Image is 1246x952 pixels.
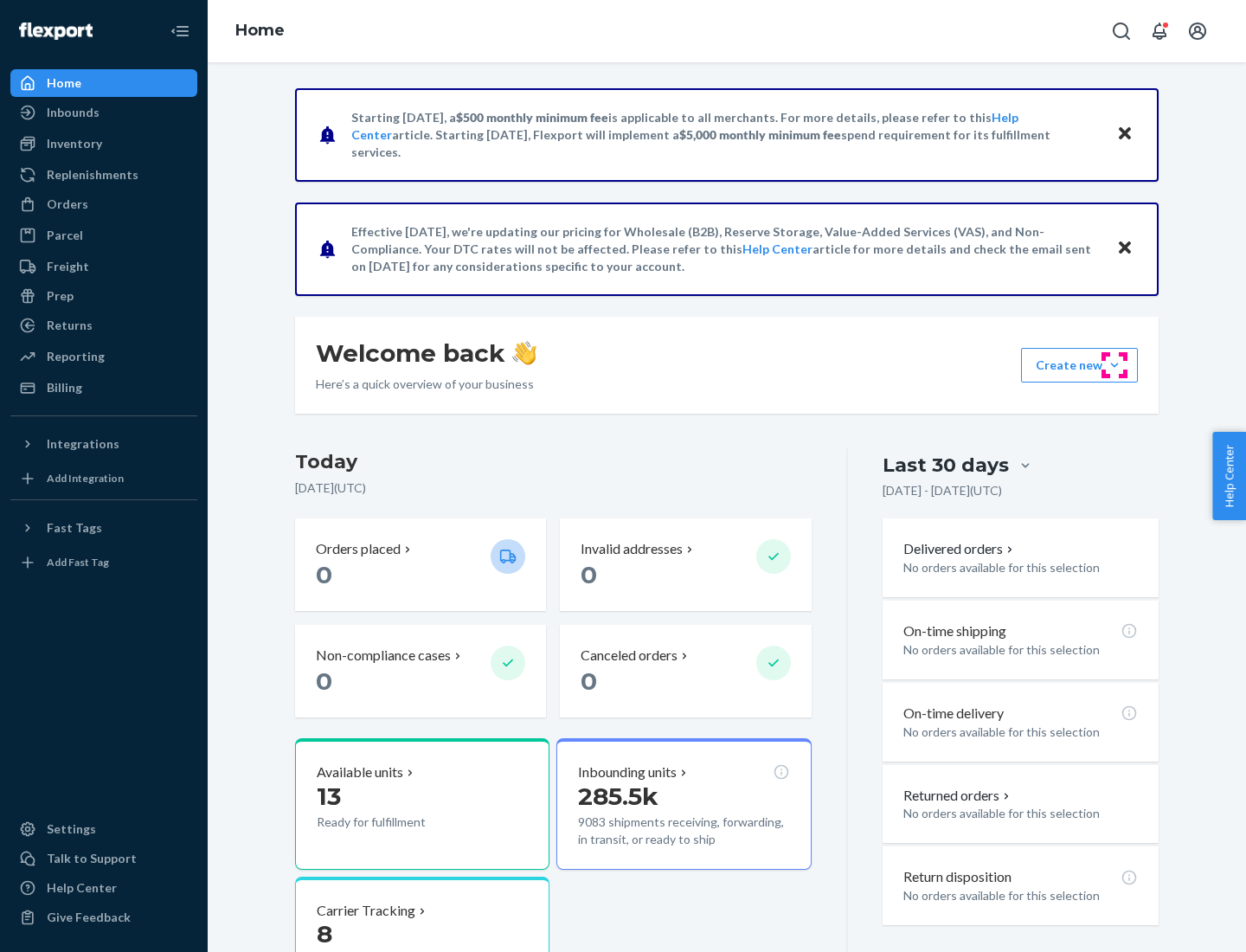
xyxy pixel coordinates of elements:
[19,23,93,40] img: Flexport logo
[47,909,131,926] div: Give Feedback
[581,666,597,696] span: 0
[47,519,102,537] div: Fast Tags
[47,287,74,305] div: Prep
[295,738,549,870] button: Available units13Ready for fulfillment
[351,223,1100,275] p: Effective [DATE], we're updating our pricing for Wholesale (B2B), Reserve Storage, Value-Added Se...
[317,919,332,949] span: 8
[903,559,1138,576] p: No orders available for this selection
[903,539,1017,559] button: Delivered orders
[10,69,197,97] a: Home
[10,815,197,843] a: Settings
[317,782,341,811] span: 13
[10,845,197,872] a: Talk to Support
[10,282,197,310] a: Prep
[556,738,811,870] button: Inbounding units285.5k9083 shipments receiving, forwarding, in transit, or ready to ship
[47,258,89,275] div: Freight
[10,430,197,458] button: Integrations
[316,376,536,393] p: Here’s a quick overview of your business
[317,901,415,921] p: Carrier Tracking
[10,99,197,126] a: Inbounds
[316,560,332,589] span: 0
[1104,14,1139,48] button: Open Search Box
[10,222,197,249] a: Parcel
[316,338,536,369] h1: Welcome back
[295,518,546,611] button: Orders placed 0
[47,435,119,453] div: Integrations
[581,539,683,559] p: Invalid addresses
[10,549,197,576] a: Add Fast Tag
[903,887,1138,904] p: No orders available for this selection
[10,374,197,402] a: Billing
[222,6,299,56] ol: breadcrumbs
[316,646,451,666] p: Non-compliance cases
[581,646,678,666] p: Canceled orders
[47,196,88,213] div: Orders
[1114,122,1136,147] button: Close
[10,312,197,339] a: Returns
[295,479,812,497] p: [DATE] ( UTC )
[560,518,811,611] button: Invalid addresses 0
[903,621,1006,641] p: On-time shipping
[10,161,197,189] a: Replenishments
[679,127,841,142] span: $5,000 monthly minimum fee
[903,641,1138,659] p: No orders available for this selection
[456,110,608,125] span: $500 monthly minimum fee
[317,762,403,782] p: Available units
[883,482,1002,499] p: [DATE] - [DATE] ( UTC )
[47,471,124,486] div: Add Integration
[10,514,197,542] button: Fast Tags
[512,341,536,365] img: hand-wave emoji
[235,21,285,40] a: Home
[1212,432,1246,520] button: Help Center
[295,625,546,717] button: Non-compliance cases 0
[903,704,1004,724] p: On-time delivery
[883,452,1009,479] div: Last 30 days
[47,74,81,92] div: Home
[47,379,82,396] div: Billing
[10,343,197,370] a: Reporting
[316,666,332,696] span: 0
[351,109,1100,161] p: Starting [DATE], a is applicable to all merchants. For more details, please refer to this article...
[578,782,658,811] span: 285.5k
[47,879,117,897] div: Help Center
[47,555,109,569] div: Add Fast Tag
[47,166,138,183] div: Replenishments
[1021,348,1138,383] button: Create new
[903,867,1012,887] p: Return disposition
[47,317,93,334] div: Returns
[903,805,1138,822] p: No orders available for this selection
[10,465,197,492] a: Add Integration
[578,814,789,848] p: 9083 shipments receiving, forwarding, in transit, or ready to ship
[295,448,812,476] h3: Today
[10,874,197,902] a: Help Center
[1142,14,1177,48] button: Open notifications
[317,814,477,831] p: Ready for fulfillment
[47,135,102,152] div: Inventory
[1180,14,1215,48] button: Open account menu
[10,130,197,158] a: Inventory
[47,850,137,867] div: Talk to Support
[1114,236,1136,261] button: Close
[316,539,401,559] p: Orders placed
[47,820,96,838] div: Settings
[47,348,105,365] div: Reporting
[742,241,812,256] a: Help Center
[581,560,597,589] span: 0
[903,724,1138,741] p: No orders available for this selection
[560,625,811,717] button: Canceled orders 0
[163,14,197,48] button: Close Navigation
[10,190,197,218] a: Orders
[47,104,100,121] div: Inbounds
[10,253,197,280] a: Freight
[903,786,1013,806] button: Returned orders
[578,762,677,782] p: Inbounding units
[10,904,197,931] button: Give Feedback
[47,227,83,244] div: Parcel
